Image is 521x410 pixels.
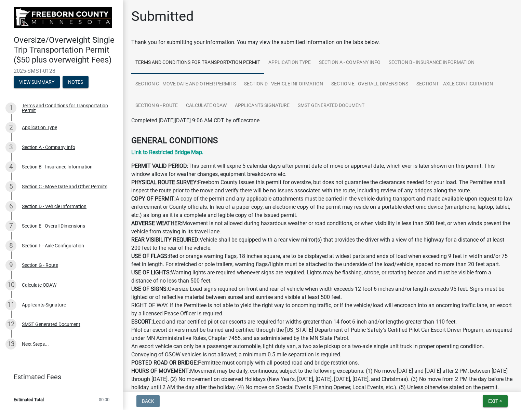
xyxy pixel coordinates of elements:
[264,52,315,74] a: Application Type
[136,395,160,407] button: Back
[5,370,112,384] a: Estimated Fees
[182,95,231,117] a: Calculate ODAW
[22,283,56,287] div: Calculate ODAW
[5,220,16,231] div: 7
[131,117,259,124] span: Completed [DATE][DATE] 9:06 AM CDT by officecrane
[131,359,198,366] strong: POSTED ROAD OR BRIDGE:
[131,149,203,155] a: Link to Restricted Bridge Map.
[5,122,16,133] div: 2
[22,145,75,150] div: Section A - Company Info
[5,319,16,330] div: 12
[131,136,218,145] strong: GENERAL CONDITIONS
[63,80,89,85] wm-modal-confirm: Notes
[14,397,44,402] span: Estimated Total
[131,269,171,276] strong: USE OF LIGHTS:
[131,195,176,202] strong: COPY OF PERMIT:
[22,263,58,268] div: Section G - Route
[5,102,16,113] div: 1
[22,164,93,169] div: Section B - Insurance Information
[231,95,294,117] a: Applicants Signature
[131,236,200,243] strong: REAR VISIBILITY REQUIRED:
[131,95,182,117] a: Section G - Route
[327,73,412,95] a: Section E - Overall Dimensions
[488,398,498,404] span: Exit
[131,220,182,227] strong: ADVERSE WEATHER:
[5,201,16,212] div: 6
[131,286,168,292] strong: USE OF SIGNS:
[5,299,16,310] div: 11
[22,184,107,189] div: Section C - Move Date and Other Permits
[22,103,112,113] div: Terms and Conditions for Transportation Permit
[5,260,16,271] div: 9
[131,73,240,95] a: Section C - Move Date and Other Permits
[14,80,60,85] wm-modal-confirm: Summary
[131,52,264,74] a: Terms and Conditions for Transportation Permit
[63,76,89,88] button: Notes
[131,253,169,259] strong: USE OF FLAGS:
[131,8,194,25] h1: Submitted
[5,142,16,153] div: 3
[131,368,190,374] strong: HOURS OF MOVEMENT:
[131,38,513,46] div: Thank you for submitting your information. You may view the submitted information on the tabs below.
[240,73,327,95] a: Section D - Vehicle Information
[483,395,508,407] button: Exit
[99,397,109,402] span: $0.00
[5,279,16,290] div: 10
[294,95,369,117] a: SMST Generated Document
[14,35,118,65] h4: Oversize/Overweight Single Trip Transportation Permit ($50 plus overweight Fees)
[5,339,16,350] div: 13
[412,73,497,95] a: Section F - Axle Configuration
[14,7,112,28] img: Freeborn County, Minnesota
[5,161,16,172] div: 4
[14,68,109,74] span: 2025-SMST-0128
[5,181,16,192] div: 5
[22,125,57,130] div: Application Type
[14,76,60,88] button: View Summary
[22,223,85,228] div: Section E - Overall Dimensions
[131,318,153,325] strong: ESCORT:
[22,204,86,209] div: Section D - Vehicle Information
[22,322,80,327] div: SMST Generated Document
[315,52,385,74] a: Section A - Company Info
[22,302,66,307] div: Applicants Signature
[5,240,16,251] div: 8
[142,398,154,404] span: Back
[22,243,84,248] div: Section F - Axle Configuration
[131,163,188,169] strong: PERMIT VALID PERIOD:
[131,179,198,186] strong: PHYSICAL ROUTE SURVEY:
[385,52,479,74] a: Section B - Insurance Information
